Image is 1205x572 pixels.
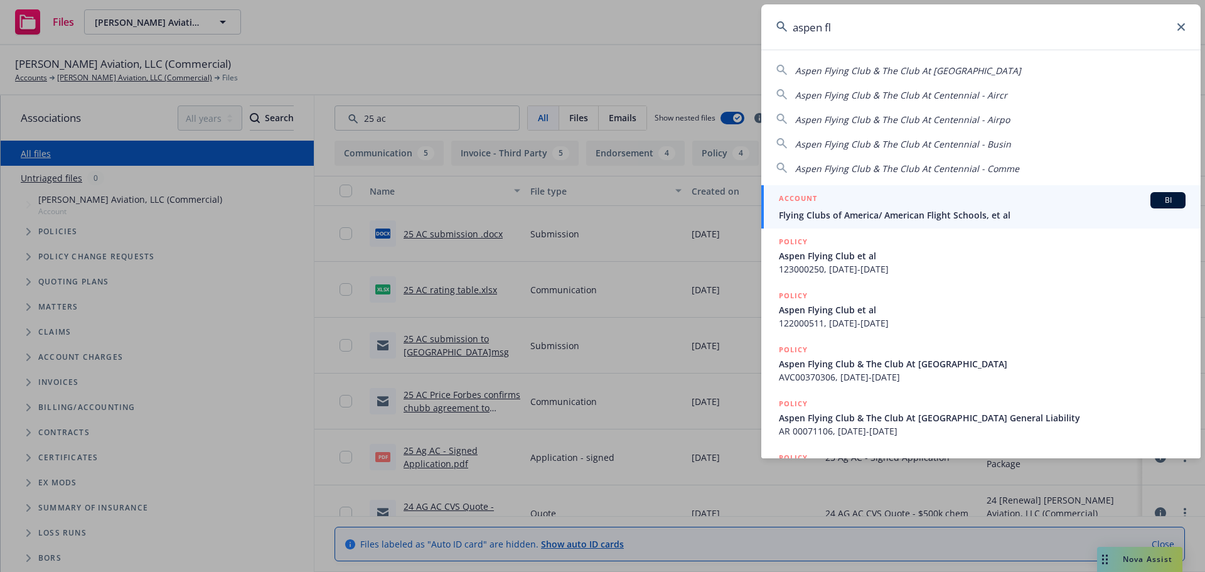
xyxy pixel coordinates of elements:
a: POLICYAspen Flying Club & The Club At [GEOGRAPHIC_DATA]AVC00370306, [DATE]-[DATE] [761,337,1201,391]
span: AR 00071106, [DATE]-[DATE] [779,424,1186,438]
span: Aspen Flying Club et al [779,249,1186,262]
span: Aspen Flying Club et al [779,303,1186,316]
input: Search... [761,4,1201,50]
span: BI [1155,195,1181,206]
h5: ACCOUNT [779,192,817,207]
span: Aspen Flying Club & The Club At Centennial - Comme [795,163,1019,175]
h5: POLICY [779,451,808,464]
h5: POLICY [779,343,808,356]
a: POLICYAspen Flying Club & The Club At [GEOGRAPHIC_DATA] General LiabilityAR 00071106, [DATE]-[DATE] [761,391,1201,445]
span: 123000250, [DATE]-[DATE] [779,262,1186,276]
a: ACCOUNTBIFlying Clubs of America/ American Flight Schools, et al [761,185,1201,229]
a: POLICYAspen Flying Club et al122000511, [DATE]-[DATE] [761,283,1201,337]
h5: POLICY [779,289,808,302]
span: Flying Clubs of America/ American Flight Schools, et al [779,208,1186,222]
h5: POLICY [779,397,808,410]
span: Aspen Flying Club & The Club At [GEOGRAPHIC_DATA] [779,357,1186,370]
a: POLICYAspen Flying Club et al123000250, [DATE]-[DATE] [761,229,1201,283]
span: Aspen Flying Club & The Club At Centennial - Airpo [795,114,1010,126]
span: 122000511, [DATE]-[DATE] [779,316,1186,330]
span: Aspen Flying Club & The Club At Centennial - Aircr [795,89,1007,101]
h5: POLICY [779,235,808,248]
span: Aspen Flying Club & The Club At Centennial - Busin [795,138,1011,150]
span: Aspen Flying Club & The Club At [GEOGRAPHIC_DATA] General Liability [779,411,1186,424]
a: POLICY [761,445,1201,499]
span: AVC00370306, [DATE]-[DATE] [779,370,1186,384]
span: Aspen Flying Club & The Club At [GEOGRAPHIC_DATA] [795,65,1021,77]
